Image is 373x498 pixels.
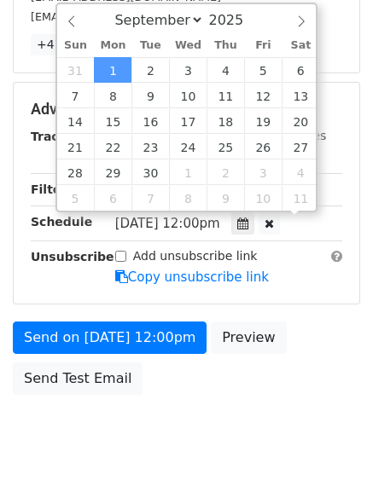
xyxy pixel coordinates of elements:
span: September 1, 2025 [94,57,131,83]
span: September 20, 2025 [282,108,319,134]
a: Send Test Email [13,362,143,395]
span: October 8, 2025 [169,185,207,211]
input: Year [204,12,265,28]
span: Fri [244,40,282,51]
small: [EMAIL_ADDRESS][DOMAIN_NAME] [31,10,221,23]
a: +47 more [31,34,102,55]
span: Tue [131,40,169,51]
span: Sun [57,40,95,51]
span: October 10, 2025 [244,185,282,211]
span: September 8, 2025 [94,83,131,108]
label: Add unsubscribe link [133,247,258,265]
strong: Schedule [31,215,92,229]
span: [DATE] 12:00pm [115,216,220,231]
span: September 25, 2025 [207,134,244,159]
span: October 6, 2025 [94,185,131,211]
span: October 2, 2025 [207,159,244,185]
span: September 4, 2025 [207,57,244,83]
span: September 26, 2025 [244,134,282,159]
span: September 27, 2025 [282,134,319,159]
span: October 1, 2025 [169,159,207,185]
span: September 28, 2025 [57,159,95,185]
span: September 11, 2025 [207,83,244,108]
span: October 4, 2025 [282,159,319,185]
span: October 5, 2025 [57,185,95,211]
a: Send on [DATE] 12:00pm [13,321,207,354]
span: October 3, 2025 [244,159,282,185]
span: October 7, 2025 [131,185,169,211]
span: September 13, 2025 [282,83,319,108]
iframe: Chat Widget [288,416,373,498]
span: September 24, 2025 [169,134,207,159]
span: September 10, 2025 [169,83,207,108]
span: September 3, 2025 [169,57,207,83]
h5: Advanced [31,100,342,119]
span: September 23, 2025 [131,134,169,159]
span: September 29, 2025 [94,159,131,185]
span: September 18, 2025 [207,108,244,134]
span: September 22, 2025 [94,134,131,159]
span: September 2, 2025 [131,57,169,83]
a: Preview [211,321,286,354]
span: Thu [207,40,244,51]
span: September 17, 2025 [169,108,207,134]
strong: Tracking [31,130,88,143]
span: Wed [169,40,207,51]
span: October 11, 2025 [282,185,319,211]
span: September 6, 2025 [282,57,319,83]
span: September 21, 2025 [57,134,95,159]
span: September 12, 2025 [244,83,282,108]
span: August 31, 2025 [57,57,95,83]
span: September 9, 2025 [131,83,169,108]
span: Sat [282,40,319,51]
span: September 30, 2025 [131,159,169,185]
span: Mon [94,40,131,51]
span: September 16, 2025 [131,108,169,134]
span: September 15, 2025 [94,108,131,134]
strong: Filters [31,182,74,196]
span: September 14, 2025 [57,108,95,134]
span: September 7, 2025 [57,83,95,108]
span: September 5, 2025 [244,57,282,83]
strong: Unsubscribe [31,250,114,263]
span: October 9, 2025 [207,185,244,211]
span: September 19, 2025 [244,108,282,134]
a: Copy unsubscribe link [115,269,269,285]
